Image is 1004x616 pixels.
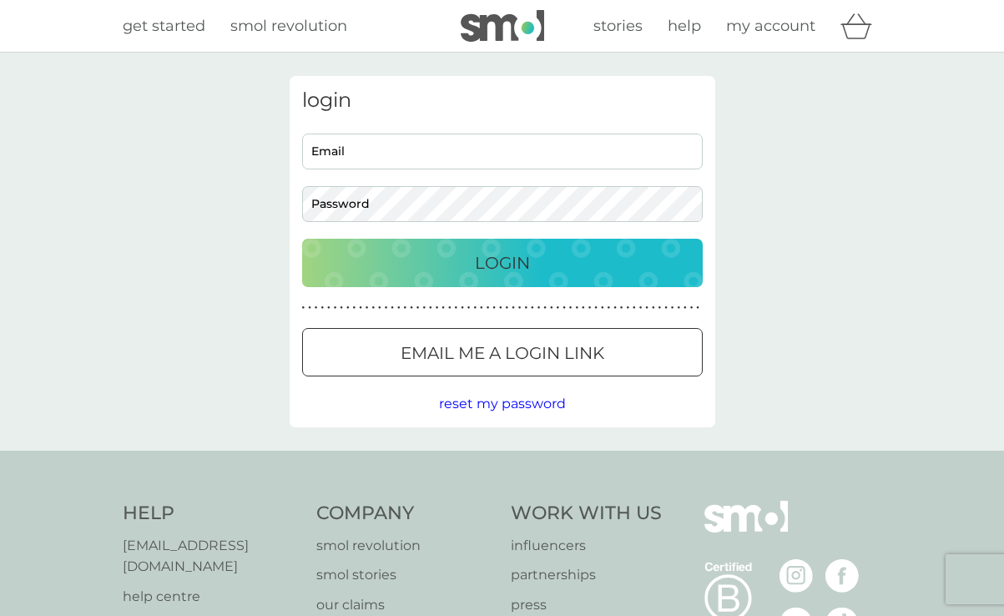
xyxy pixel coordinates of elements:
[439,396,566,412] span: reset my password
[506,304,509,312] p: ●
[410,304,413,312] p: ●
[385,304,388,312] p: ●
[511,535,662,557] a: influencers
[371,304,375,312] p: ●
[448,304,452,312] p: ●
[594,304,598,312] p: ●
[308,304,311,312] p: ●
[613,304,617,312] p: ●
[378,304,381,312] p: ●
[230,17,347,35] span: smol revolution
[316,501,494,527] h4: Company
[429,304,432,312] p: ●
[825,559,859,593] img: visit the smol Facebook page
[401,340,604,366] p: Email me a login link
[511,564,662,586] a: partnerships
[511,501,662,527] h4: Work With Us
[645,304,648,312] p: ●
[512,304,515,312] p: ●
[346,304,350,312] p: ●
[461,10,544,42] img: smol
[608,304,611,312] p: ●
[315,304,318,312] p: ●
[327,304,330,312] p: ●
[524,304,527,312] p: ●
[601,304,604,312] p: ●
[550,304,553,312] p: ●
[340,304,343,312] p: ●
[302,328,703,376] button: Email me a login link
[563,304,566,312] p: ●
[473,304,477,312] p: ●
[593,17,643,35] span: stories
[620,304,623,312] p: ●
[582,304,585,312] p: ●
[511,594,662,616] a: press
[422,304,426,312] p: ●
[569,304,573,312] p: ●
[696,304,699,312] p: ●
[684,304,687,312] p: ●
[467,304,471,312] p: ●
[492,304,496,312] p: ●
[404,304,407,312] p: ●
[123,17,205,35] span: get started
[316,594,494,616] a: our claims
[397,304,401,312] p: ●
[726,14,815,38] a: my account
[439,393,566,415] button: reset my password
[537,304,541,312] p: ●
[639,304,643,312] p: ●
[779,559,813,593] img: visit the smol Instagram page
[302,88,703,113] h3: login
[557,304,560,312] p: ●
[359,304,362,312] p: ●
[334,304,337,312] p: ●
[302,239,703,287] button: Login
[677,304,680,312] p: ●
[455,304,458,312] p: ●
[123,501,300,527] h4: Help
[671,304,674,312] p: ●
[302,304,305,312] p: ●
[436,304,439,312] p: ●
[230,14,347,38] a: smol revolution
[480,304,483,312] p: ●
[531,304,534,312] p: ●
[664,304,668,312] p: ●
[518,304,522,312] p: ●
[123,14,205,38] a: get started
[475,250,530,276] p: Login
[668,14,701,38] a: help
[391,304,394,312] p: ●
[416,304,420,312] p: ●
[704,501,788,558] img: smol
[690,304,694,312] p: ●
[123,535,300,578] a: [EMAIL_ADDRESS][DOMAIN_NAME]
[626,304,629,312] p: ●
[658,304,662,312] p: ●
[441,304,445,312] p: ●
[316,535,494,557] a: smol revolution
[316,564,494,586] a: smol stories
[593,14,643,38] a: stories
[366,304,369,312] p: ●
[726,17,815,35] span: my account
[668,17,701,35] span: help
[652,304,655,312] p: ●
[123,586,300,608] a: help centre
[461,304,464,312] p: ●
[487,304,490,312] p: ●
[633,304,636,312] p: ●
[575,304,578,312] p: ●
[320,304,324,312] p: ●
[353,304,356,312] p: ●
